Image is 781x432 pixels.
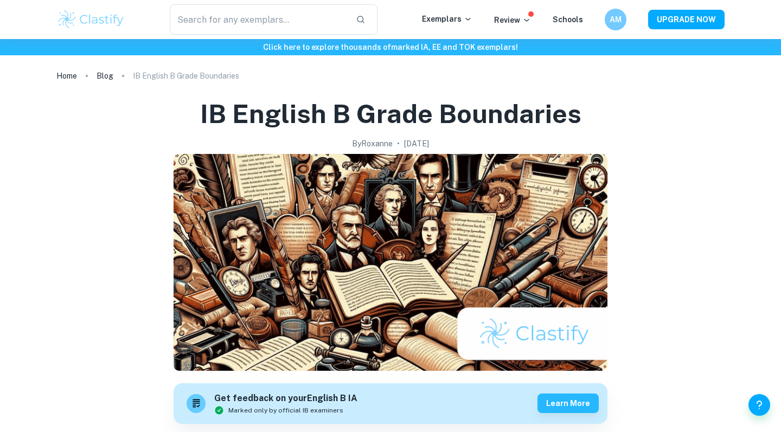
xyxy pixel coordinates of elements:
[605,9,626,30] button: AM
[610,14,622,25] h6: AM
[422,13,472,25] p: Exemplars
[748,394,770,416] button: Help and Feedback
[170,4,347,35] input: Search for any exemplars...
[200,96,581,131] h1: IB English B Grade Boundaries
[2,41,779,53] h6: Click here to explore thousands of marked IA, EE and TOK exemplars !
[133,70,239,82] p: IB English B Grade Boundaries
[56,68,77,83] a: Home
[214,392,357,405] h6: Get feedback on your English B IA
[494,14,531,26] p: Review
[56,9,125,30] img: Clastify logo
[648,10,725,29] button: UPGRADE NOW
[97,68,113,83] a: Blog
[537,394,599,413] button: Learn more
[352,138,393,150] h2: By Roxanne
[404,138,429,150] h2: [DATE]
[174,154,607,371] img: IB English B Grade Boundaries cover image
[228,405,343,415] span: Marked only by official IB examiners
[553,15,583,24] a: Schools
[397,138,400,150] p: •
[174,383,607,424] a: Get feedback on yourEnglish B IAMarked only by official IB examinersLearn more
